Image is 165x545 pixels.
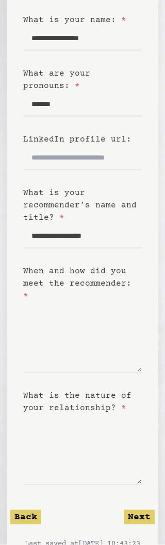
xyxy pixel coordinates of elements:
label: What is the nature of your relationship? [23,391,131,413]
label: What are your pronouns: [23,69,90,91]
label: LinkedIn profile url: [23,135,131,144]
label: When and how did you meet the recommender: [23,267,131,301]
button: Back [10,510,41,524]
button: Next [124,510,155,524]
label: What is your recommender’s name and title? [23,188,137,222]
label: What is your name: [23,15,126,25]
